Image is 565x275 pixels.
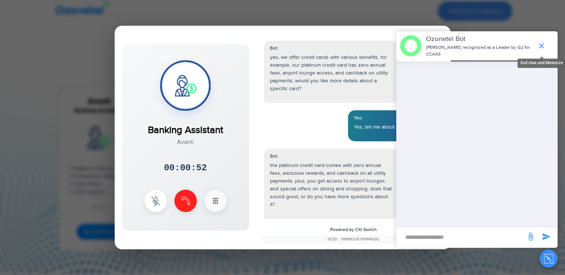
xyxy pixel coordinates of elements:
span: send message [539,229,554,244]
img: mute Icon [151,196,160,205]
span: send message [523,229,538,244]
div: Avanti [148,137,223,146]
div: You: [354,115,437,121]
p: Ozonetel Bot [426,34,533,44]
div: Bot: [270,45,392,52]
p: yes, we offer credit cards with various benefits. for example, our platinum credit card has zero ... [270,53,392,92]
span: end chat or minimize [534,38,549,53]
img: end Icon [181,196,190,205]
div: new-msg-input [400,231,522,244]
p: the platinum credit card comes with zero annual fees, exclusive rewards, and cashback on all util... [270,161,392,208]
img: header [400,35,422,57]
div: Powered by CXI Switch [257,221,451,249]
div: Bot: [270,153,392,160]
div: UCID: 58086129766909191 [262,235,445,244]
button: Close chat [540,250,558,268]
div: Banking Assistant [148,116,223,137]
p: Yes, tell me about the Platinum card. [354,123,437,131]
p: [PERSON_NAME] recognized as a Leader by G2 for CCAAS [426,44,533,58]
div: 00:00:52 [164,161,207,175]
